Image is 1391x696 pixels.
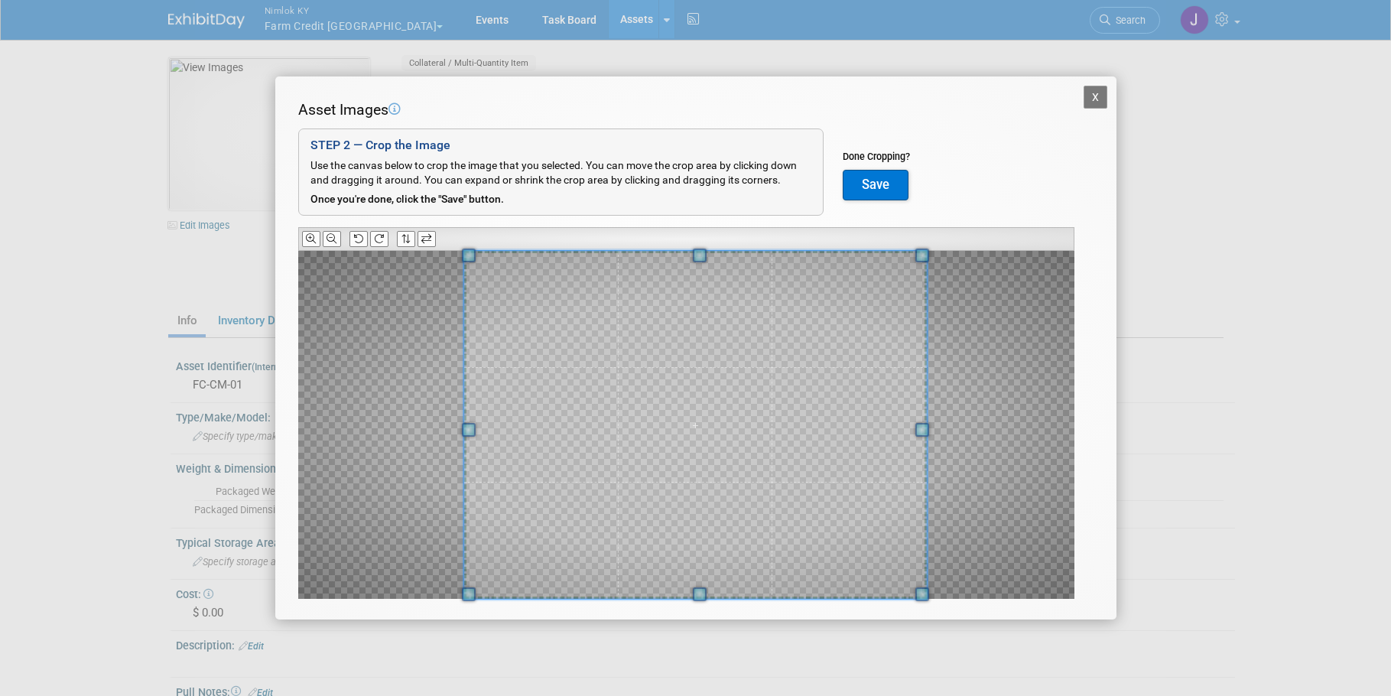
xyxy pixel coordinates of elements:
button: Flip Vertically [397,231,415,247]
div: Once you're done, click the "Save" button. [310,192,811,207]
button: Rotate Counter-clockwise [349,231,368,247]
div: Asset Images [298,99,1074,121]
div: STEP 2 — Crop the Image [310,137,811,154]
button: Save [843,170,908,200]
span: Use the canvas below to crop the image that you selected. You can move the crop area by clicking ... [310,159,797,187]
button: Rotate Clockwise [370,231,388,247]
div: Done Cropping? [843,150,910,164]
button: Flip Horizontally [418,231,436,247]
button: X [1084,86,1108,109]
button: Zoom In [302,231,320,247]
button: Zoom Out [323,231,341,247]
